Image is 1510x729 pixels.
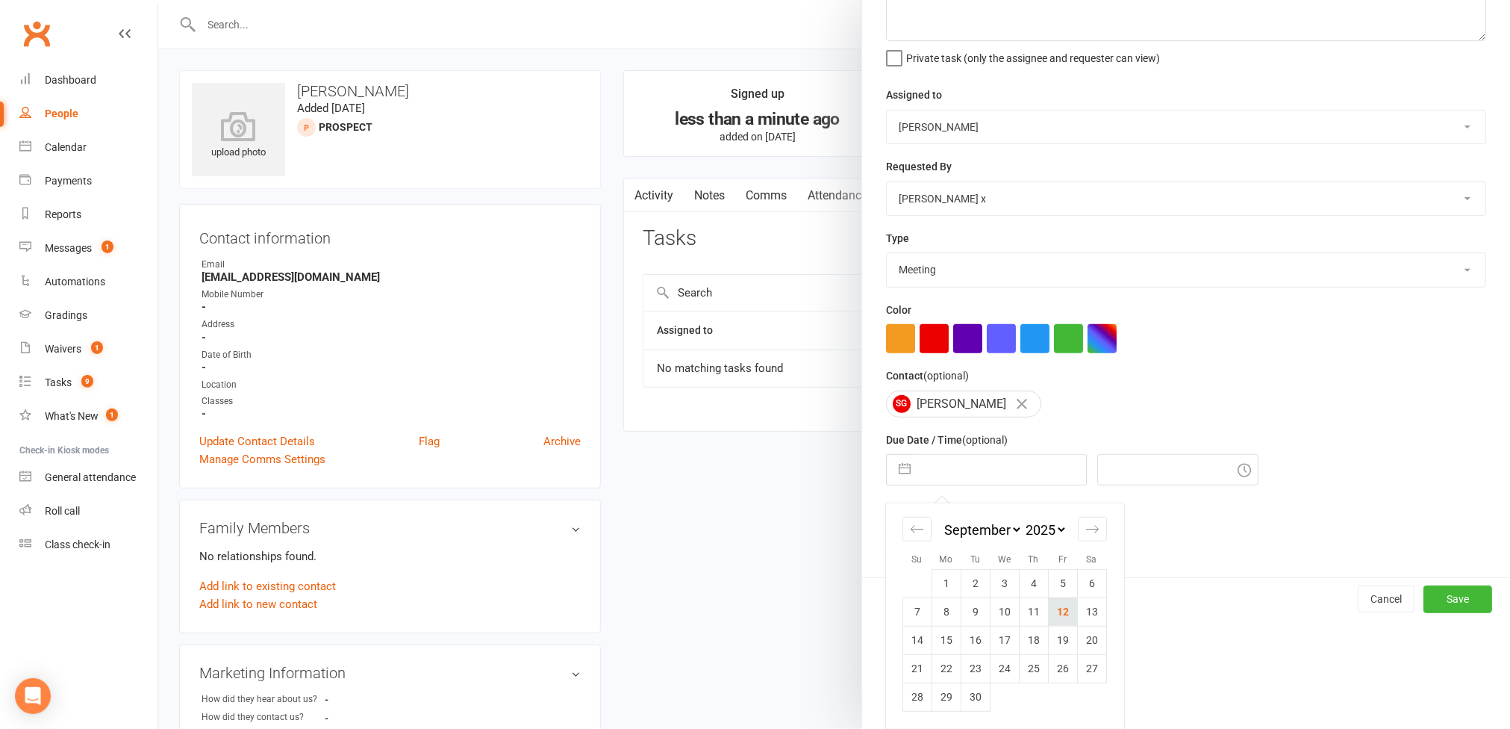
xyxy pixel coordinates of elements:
div: Payments [45,175,92,187]
span: 1 [102,241,113,253]
div: Tasks [45,376,72,388]
a: Roll call [19,494,157,528]
td: Tuesday, September 16, 2025 [961,626,990,654]
td: Friday, September 26, 2025 [1048,654,1077,683]
label: Type [886,230,909,246]
small: Su [911,554,922,565]
label: Color [886,302,911,318]
td: Monday, September 1, 2025 [932,569,961,598]
label: Contact [886,367,969,384]
a: Dashboard [19,63,157,97]
td: Friday, September 12, 2025 [1048,598,1077,626]
small: Sa [1086,554,1096,565]
button: Save [1423,586,1492,612]
a: Reports [19,198,157,232]
td: Wednesday, September 3, 2025 [990,569,1019,598]
a: Calendar [19,131,157,164]
a: People [19,97,157,131]
div: Reports [45,208,81,220]
td: Monday, September 15, 2025 [932,626,961,654]
td: Tuesday, September 23, 2025 [961,654,990,683]
td: Thursday, September 18, 2025 [1019,626,1048,654]
small: We [998,554,1011,565]
div: Move forward to switch to the next month. [1078,517,1107,542]
div: Automations [45,276,105,288]
div: Class check-in [45,539,110,550]
span: SG [893,395,911,413]
label: Email preferences [886,500,973,516]
small: Mo [939,554,952,565]
td: Tuesday, September 2, 2025 [961,569,990,598]
a: Messages 1 [19,232,157,265]
a: Gradings [19,299,157,332]
td: Wednesday, September 10, 2025 [990,598,1019,626]
div: Open Intercom Messenger [15,678,51,714]
div: General attendance [45,471,136,483]
a: Payments [19,164,157,198]
td: Sunday, September 28, 2025 [902,683,932,711]
span: Private task (only the assignee and requester can view) [906,47,1160,64]
small: (optional) [923,370,969,382]
td: Thursday, September 4, 2025 [1019,569,1048,598]
a: Class kiosk mode [19,528,157,562]
small: Th [1028,554,1038,565]
div: Dashboard [45,74,96,86]
label: Assigned to [886,87,942,103]
label: Due Date / Time [886,432,1008,448]
small: Fr [1058,554,1067,565]
a: General attendance kiosk mode [19,461,157,494]
td: Sunday, September 14, 2025 [902,626,932,654]
td: Tuesday, September 9, 2025 [961,598,990,626]
div: Calendar [45,141,87,153]
td: Saturday, September 13, 2025 [1077,598,1106,626]
div: Gradings [45,309,87,321]
td: Tuesday, September 30, 2025 [961,683,990,711]
div: Messages [45,242,92,254]
span: 1 [106,409,118,421]
small: Tu [970,554,980,565]
span: 9 [81,375,93,388]
td: Wednesday, September 24, 2025 [990,654,1019,683]
td: Saturday, September 27, 2025 [1077,654,1106,683]
td: Saturday, September 20, 2025 [1077,626,1106,654]
td: Saturday, September 6, 2025 [1077,569,1106,598]
td: Thursday, September 25, 2025 [1019,654,1048,683]
div: [PERSON_NAME] [886,391,1041,418]
span: 1 [91,341,103,354]
div: Calendar [886,503,1123,729]
td: Friday, September 5, 2025 [1048,569,1077,598]
a: What's New1 [19,400,157,433]
td: Monday, September 8, 2025 [932,598,961,626]
div: Roll call [45,505,80,517]
a: Tasks 9 [19,366,157,400]
small: (optional) [962,434,1008,446]
a: Clubworx [18,15,55,52]
div: What's New [45,410,99,422]
div: Move backward to switch to the previous month. [902,517,932,542]
td: Monday, September 22, 2025 [932,654,961,683]
td: Wednesday, September 17, 2025 [990,626,1019,654]
td: Monday, September 29, 2025 [932,683,961,711]
div: Waivers [45,343,81,355]
td: Friday, September 19, 2025 [1048,626,1077,654]
td: Sunday, September 21, 2025 [902,654,932,683]
td: Thursday, September 11, 2025 [1019,598,1048,626]
a: Automations [19,265,157,299]
label: Requested By [886,158,952,175]
button: Cancel [1358,586,1414,612]
td: Sunday, September 7, 2025 [902,598,932,626]
div: People [45,108,78,120]
a: Waivers 1 [19,332,157,366]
